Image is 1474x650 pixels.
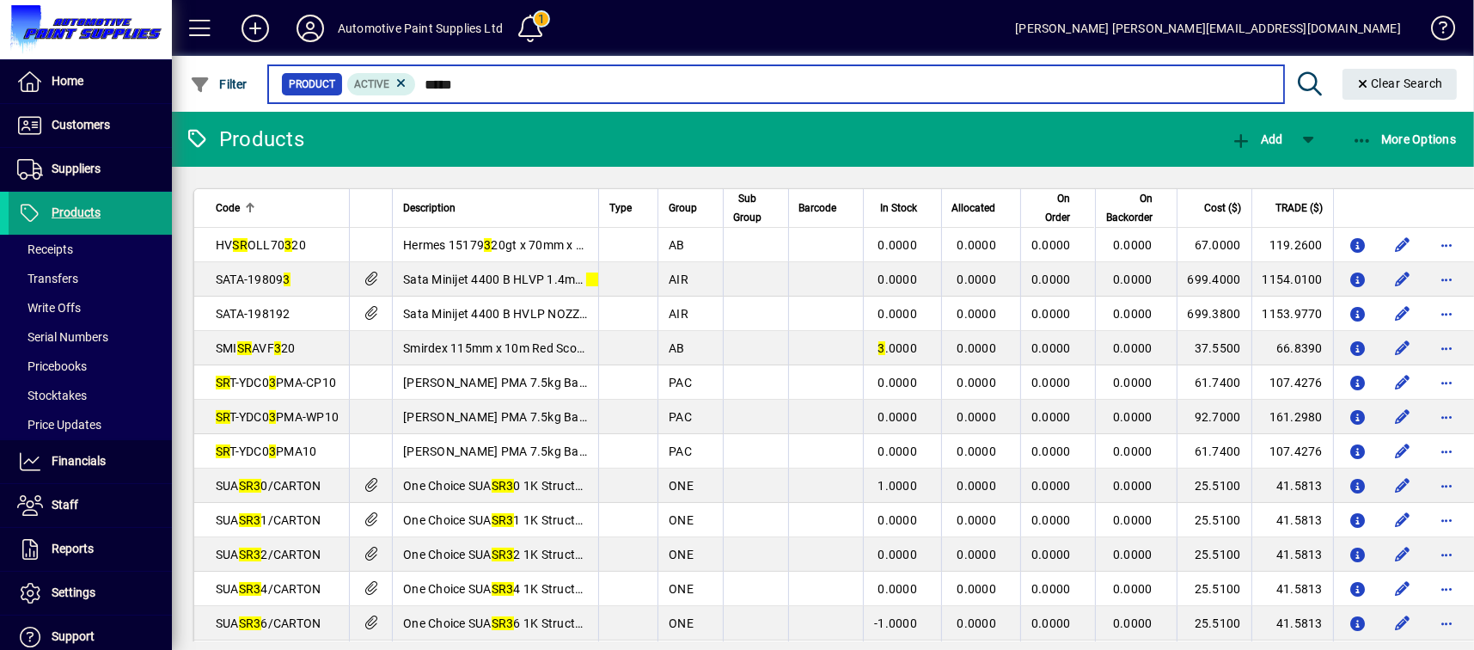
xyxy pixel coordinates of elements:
[1418,3,1453,59] a: Knowledge Base
[1015,15,1401,42] div: [PERSON_NAME] [PERSON_NAME][EMAIL_ADDRESS][DOMAIN_NAME]
[1031,189,1071,227] span: On Order
[403,376,750,389] span: [PERSON_NAME] PMA 7.5kg Balance Cover for Column PKT 10
[669,548,694,561] span: ONE
[1113,410,1153,424] span: 0.0000
[506,513,513,527] em: 3
[1031,410,1071,424] span: 0.0000
[957,307,997,321] span: 0.0000
[609,199,647,218] div: Type
[669,307,688,321] span: AIR
[347,73,416,95] mat-chip: Activation Status: Active
[1113,513,1153,527] span: 0.0000
[239,582,254,596] em: SR
[9,293,172,322] a: Write Offs
[228,13,283,44] button: Add
[669,513,694,527] span: ONE
[1352,132,1457,146] span: More Options
[52,454,106,468] span: Financials
[289,76,335,93] span: Product
[52,118,110,132] span: Customers
[9,381,172,410] a: Stocktakes
[1356,77,1444,90] span: Clear Search
[669,616,694,630] span: ONE
[492,582,507,596] em: SR
[9,440,172,483] a: Financials
[1251,262,1333,297] td: 1154.0100
[1226,124,1287,155] button: Add
[878,410,918,424] span: 0.0000
[233,238,248,252] em: SR
[254,582,260,596] em: 3
[9,410,172,439] a: Price Updates
[1031,238,1071,252] span: 0.0000
[17,330,108,344] span: Serial Numbers
[216,341,296,355] span: SMI AVF 20
[1113,616,1153,630] span: 0.0000
[9,104,172,147] a: Customers
[254,616,260,630] em: 3
[9,484,172,527] a: Staff
[506,548,513,561] em: 3
[1177,572,1251,606] td: 25.5100
[952,199,1012,218] div: Allocated
[957,616,997,630] span: 0.0000
[403,341,620,355] span: Smirdex 115mm x 10m Red ScotCh Roll
[506,582,513,596] em: 3
[799,199,837,218] span: Barcode
[1113,238,1153,252] span: 0.0000
[874,616,917,630] span: -1.0000
[338,15,503,42] div: Automotive Paint Supplies Ltd
[1434,369,1461,396] button: More options
[1113,341,1153,355] span: 0.0000
[1177,537,1251,572] td: 25.5100
[1348,124,1461,155] button: More Options
[186,69,252,100] button: Filter
[1389,610,1416,637] button: Edit
[216,376,230,389] em: SR
[1177,434,1251,469] td: 61.7400
[492,548,507,561] em: SR
[269,410,276,424] em: 3
[492,513,507,527] em: SR
[403,199,588,218] div: Description
[216,513,321,527] span: SUA 1/CARTON
[17,389,87,402] span: Stocktakes
[1251,434,1333,469] td: 107.4276
[1113,445,1153,458] span: 0.0000
[878,341,918,355] span: .0000
[1231,132,1282,146] span: Add
[1389,231,1416,259] button: Edit
[274,341,281,355] em: 3
[878,479,918,493] span: 1.0000
[216,238,306,252] span: HV OLL70 20
[52,205,101,219] span: Products
[506,616,513,630] em: 3
[1389,506,1416,534] button: Edit
[216,376,336,389] span: T-YDC0 PMA-CP10
[799,199,853,218] div: Barcode
[17,272,78,285] span: Transfers
[216,410,339,424] span: T-YDC0 PMA-WP10
[1031,548,1071,561] span: 0.0000
[190,77,248,91] span: Filter
[52,629,95,643] span: Support
[878,445,918,458] span: 0.0000
[734,189,778,227] div: Sub Group
[239,479,254,493] em: SR
[216,445,317,458] span: T-YDC0 PMA10
[878,376,918,389] span: 0.0000
[237,341,253,355] em: SR
[1434,403,1461,431] button: More options
[1113,479,1153,493] span: 0.0000
[1031,376,1071,389] span: 0.0000
[52,74,83,88] span: Home
[1177,228,1251,262] td: 67.0000
[878,238,918,252] span: 0.0000
[1434,334,1461,362] button: More options
[1106,189,1153,227] span: On Backorder
[254,548,260,561] em: 3
[1434,610,1461,637] button: More options
[1177,365,1251,400] td: 61.7400
[216,199,240,218] span: Code
[1031,341,1071,355] span: 0.0000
